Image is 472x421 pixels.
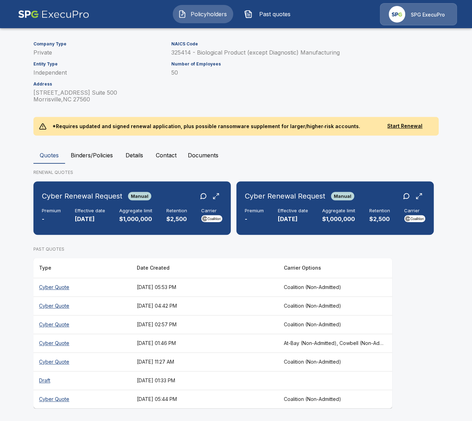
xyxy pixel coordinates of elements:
p: - [245,215,264,223]
th: Cyber Quote [33,390,131,408]
th: Cyber Quote [33,334,131,352]
button: Past quotes IconPast quotes [239,5,299,23]
h6: Premium [42,208,61,214]
th: [DATE] 04:42 PM [131,296,278,315]
h6: Company Type [33,42,163,46]
span: Manual [331,193,354,199]
th: [DATE] 01:46 PM [131,334,278,352]
h6: Effective date [278,208,308,214]
p: Independent [33,69,163,76]
p: [DATE] [278,215,308,223]
img: Carrier [201,215,222,222]
th: Draft [33,371,131,390]
th: Carrier Options [278,258,392,278]
h6: Number of Employees [171,62,370,67]
th: Cyber Quote [33,278,131,296]
img: Past quotes Icon [244,10,253,18]
button: Quotes [33,147,65,164]
span: Manual [128,193,151,199]
p: $2,500 [369,215,390,223]
button: Contact [150,147,182,164]
p: $1,000,000 [119,215,152,223]
h6: Cyber Renewal Request [245,190,325,202]
p: [DATE] [75,215,105,223]
th: Cyber Quote [33,352,131,371]
h6: Address [33,82,163,87]
div: policyholder tabs [33,147,439,164]
img: Policyholders Icon [178,10,186,18]
th: Coalition (Non-Admitted) [278,278,392,296]
img: Carrier [404,215,425,222]
h6: Cyber Renewal Request [42,190,122,202]
button: Policyholders IconPolicyholders [173,5,233,23]
th: Cyber Quote [33,296,131,315]
h6: Retention [166,208,187,214]
th: [DATE] 11:27 AM [131,352,278,371]
p: - [42,215,61,223]
p: Private [33,49,163,56]
p: $2,500 [166,215,187,223]
p: PAST QUOTES [33,246,392,252]
p: RENEWAL QUOTES [33,169,439,176]
th: [DATE] 01:33 PM [131,371,278,390]
img: Agency Icon [389,6,405,23]
th: Coalition (Non-Admitted) [278,315,392,334]
th: [DATE] 02:57 PM [131,315,278,334]
p: SPG ExecuPro [411,11,445,18]
table: responsive table [33,258,392,408]
h6: Retention [369,208,390,214]
p: *Requires updated and signed renewal application, plus possible ransomware supplement for larger/... [46,117,366,136]
h6: Carrier [201,208,222,214]
button: Details [119,147,150,164]
button: Binders/Policies [65,147,119,164]
h6: Aggregate limit [322,208,355,214]
th: Cyber Quote [33,315,131,334]
h6: Carrier [404,208,425,214]
span: Policyholders [189,10,228,18]
h6: NAICS Code [171,42,370,46]
th: [DATE] 05:44 PM [131,390,278,408]
th: At-Bay (Non-Admitted), Cowbell (Non-Admitted), Cowbell (Admitted), Corvus Cyber (Non-Admitted), T... [278,334,392,352]
button: Documents [182,147,224,164]
span: Past quotes [255,10,294,18]
p: $1,000,000 [322,215,355,223]
img: AA Logo [18,3,89,25]
th: Coalition (Non-Admitted) [278,296,392,315]
th: Type [33,258,131,278]
a: Agency IconSPG ExecuPro [380,3,457,25]
p: 50 [171,69,370,76]
th: [DATE] 05:53 PM [131,278,278,296]
th: Coalition (Non-Admitted) [278,390,392,408]
th: Coalition (Non-Admitted) [278,352,392,371]
h6: Premium [245,208,264,214]
h6: Aggregate limit [119,208,152,214]
button: Start Renewal [377,120,433,133]
p: [STREET_ADDRESS] Suite 500 Morrisville , NC 27560 [33,89,163,103]
h6: Effective date [75,208,105,214]
h6: Entity Type [33,62,163,67]
th: Date Created [131,258,278,278]
p: 325414 - Biological Product (except Diagnostic) Manufacturing [171,49,370,56]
